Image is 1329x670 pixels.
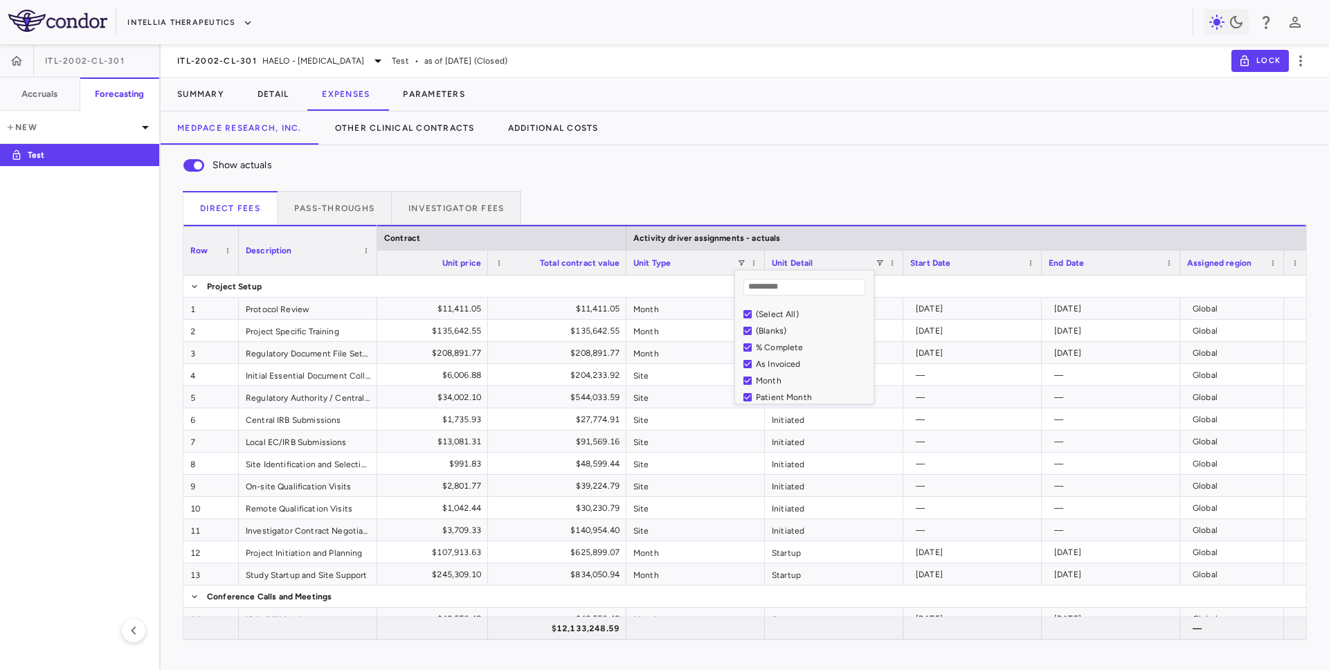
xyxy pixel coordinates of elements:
[500,386,620,408] div: $544,033.59
[183,386,239,408] div: 5
[1054,497,1173,519] div: —
[743,279,865,296] input: Search filter values
[1193,475,1277,497] div: Global
[626,431,765,452] div: Site
[626,563,765,585] div: Month
[626,519,765,541] div: Site
[183,431,239,452] div: 7
[1054,453,1173,475] div: —
[362,431,481,453] div: $13,081.31
[500,342,620,364] div: $208,891.77
[239,320,377,341] div: Project Specific Training
[756,326,869,336] div: (Blanks)
[633,258,671,268] span: Unit Type
[175,151,272,180] label: Show actuals
[183,563,239,585] div: 13
[183,519,239,541] div: 11
[239,386,377,408] div: Regulatory Authority / Central EC Submissions
[392,191,521,224] button: Investigator Fees
[1054,386,1173,408] div: —
[239,342,377,363] div: Regulatory Document File Setup
[626,320,765,341] div: Month
[213,158,272,173] span: Show actuals
[127,12,252,34] button: Intellia Therapeutics
[239,364,377,386] div: Initial Essential Document Collection
[28,149,130,161] p: Test
[765,563,903,585] div: Startup
[500,563,620,586] div: $834,050.94
[1193,541,1277,563] div: Global
[1193,431,1277,453] div: Global
[756,392,869,402] div: Patient Month
[239,475,377,496] div: On-site Qualification Visits
[1054,519,1173,541] div: —
[424,55,507,67] span: as of [DATE] (Closed)
[362,563,481,586] div: $245,309.10
[21,88,57,100] h6: Accruals
[916,563,1035,586] div: [DATE]
[1193,342,1277,364] div: Global
[239,453,377,474] div: Site Identification and Selection
[362,386,481,408] div: $34,002.10
[239,519,377,541] div: Investigator Contract Negotiation
[1193,298,1277,320] div: Global
[362,519,481,541] div: $3,709.33
[1193,408,1277,431] div: Global
[626,608,765,629] div: Month
[183,497,239,518] div: 10
[386,78,482,111] button: Parameters
[305,78,386,111] button: Expenses
[207,275,262,298] span: Project Setup
[241,78,306,111] button: Detail
[916,541,1035,563] div: [DATE]
[1054,298,1173,320] div: [DATE]
[626,386,765,408] div: Site
[1049,258,1084,268] span: End Date
[756,376,869,386] div: Month
[1054,475,1173,497] div: —
[239,608,377,629] div: Kick-Off Meeting
[491,111,615,145] button: Additional Costs
[500,431,620,453] div: $91,569.16
[765,431,903,452] div: Initiated
[626,408,765,430] div: Site
[1054,342,1173,364] div: [DATE]
[177,55,257,66] span: ITL-2002-CL-301
[500,364,620,386] div: $204,233.92
[1054,563,1173,586] div: [DATE]
[500,408,620,431] div: $27,774.91
[239,497,377,518] div: Remote Qualification Visits
[239,431,377,452] div: Local EC/IRB Submissions
[1054,320,1173,342] div: [DATE]
[362,320,481,342] div: $135,642.55
[6,121,137,134] p: New
[183,342,239,363] div: 3
[183,191,278,224] button: Direct Fees
[362,541,481,563] div: $107,913.63
[735,306,874,439] div: Filter List
[1193,497,1277,519] div: Global
[1054,431,1173,453] div: —
[626,298,765,319] div: Month
[500,519,620,541] div: $140,954.40
[500,541,620,563] div: $625,899.07
[95,88,145,100] h6: Forecasting
[1193,386,1277,408] div: Global
[262,55,364,67] span: HAELO - [MEDICAL_DATA]
[910,258,951,268] span: Start Date
[765,453,903,474] div: Initiated
[916,342,1035,364] div: [DATE]
[45,55,125,66] span: ITL-2002-CL-301
[765,541,903,563] div: Startup
[246,246,292,255] span: Description
[183,298,239,319] div: 1
[362,364,481,386] div: $6,006.88
[500,298,620,320] div: $11,411.05
[756,359,869,369] div: As Invoiced
[362,497,481,519] div: $1,042.44
[765,608,903,629] div: Startup
[772,258,813,268] span: Unit Detail
[1187,258,1251,268] span: Assigned region
[626,342,765,363] div: Month
[1193,519,1277,541] div: Global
